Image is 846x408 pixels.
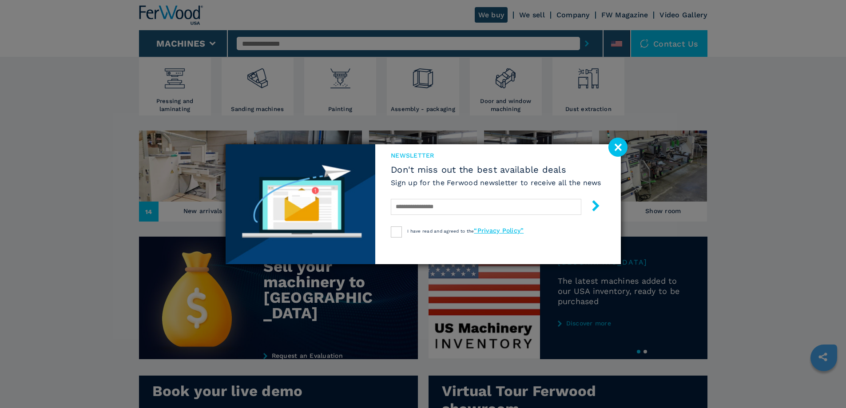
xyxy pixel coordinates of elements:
button: submit-button [581,197,601,218]
span: Don't miss out the best available deals [391,164,601,175]
h6: Sign up for the Ferwood newsletter to receive all the news [391,178,601,188]
img: Newsletter image [226,144,376,264]
span: newsletter [391,151,601,160]
span: I have read and agreed to the [407,229,524,234]
a: “Privacy Policy” [474,227,524,234]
